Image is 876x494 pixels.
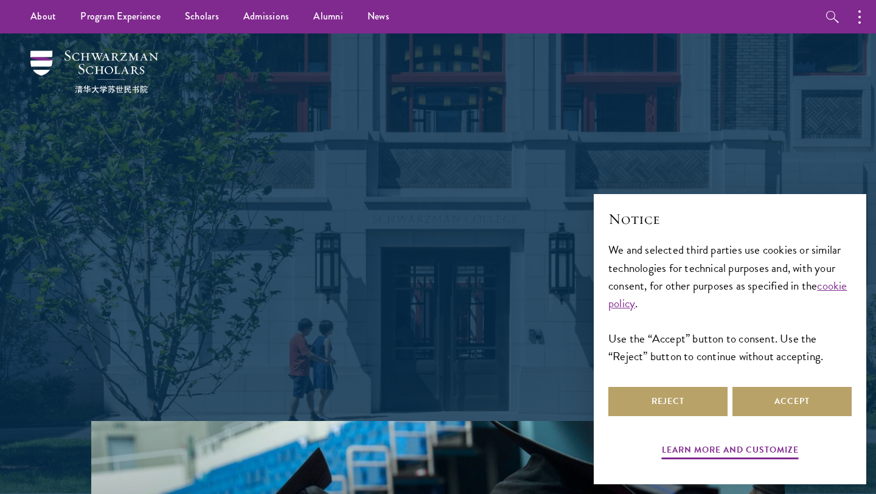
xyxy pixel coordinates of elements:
button: Accept [732,387,852,416]
a: cookie policy [608,277,847,312]
img: Schwarzman Scholars [30,50,158,93]
div: We and selected third parties use cookies or similar technologies for technical purposes and, wit... [608,241,852,364]
button: Learn more and customize [662,442,799,461]
button: Reject [608,387,728,416]
h2: Notice [608,209,852,229]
